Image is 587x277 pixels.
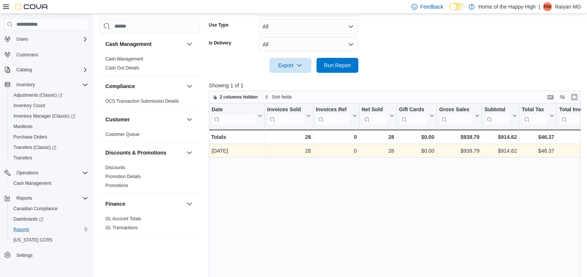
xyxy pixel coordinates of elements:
button: Cash Management [105,40,183,48]
span: Customers [13,50,88,59]
button: Gift Cards [399,106,434,125]
div: $46.37 [522,133,554,141]
a: Discounts [105,165,125,170]
a: Dashboards [10,215,46,224]
div: Gross Sales [439,106,473,125]
a: Manifests [10,122,35,131]
span: Inventory Count [10,101,88,110]
div: Cash Management [99,55,200,75]
div: Date [211,106,256,125]
div: 28 [362,146,394,155]
button: [US_STATE] CCRS [7,235,91,245]
a: Adjustments (Classic) [10,91,65,100]
a: Customer Queue [105,132,139,137]
button: Compliance [105,83,183,90]
span: Washington CCRS [10,236,88,245]
div: Net Sold [361,106,388,125]
span: Cash Management [105,56,143,62]
button: Keyboard shortcuts [546,93,555,102]
a: Inventory Manager (Classic) [10,112,78,121]
button: Enter fullscreen [570,93,579,102]
span: Discounts [105,165,125,171]
button: Users [13,35,31,44]
button: All [258,37,358,52]
div: Gift Cards [399,106,428,113]
span: Reports [13,227,29,233]
button: Inventory [1,80,91,90]
div: 0 [316,133,356,141]
button: Invoices Sold [267,106,311,125]
span: Cash Management [13,180,51,186]
button: Customers [1,49,91,60]
h3: Cash Management [105,40,152,48]
span: Reports [10,225,88,234]
span: Export [274,58,307,73]
div: Subtotal [484,106,511,125]
h3: Finance [105,200,125,208]
button: Operations [1,168,91,178]
span: Inventory [13,80,88,89]
button: Sort fields [262,93,295,102]
span: Customers [16,52,38,58]
button: Transfers [7,153,91,163]
div: Invoices Sold [267,106,305,113]
a: Dashboards [7,214,91,224]
p: Home of the Happy High [478,2,535,11]
button: Customer [185,115,194,124]
button: All [258,19,358,34]
a: [US_STATE] CCRS [10,236,55,245]
div: Totals [211,133,262,141]
button: Settings [1,250,91,261]
button: Run Report [316,58,358,73]
p: Showing 1 of 1 [209,82,584,89]
a: Canadian Compliance [10,204,61,213]
span: Manifests [13,124,33,130]
span: Inventory [16,82,35,88]
div: Invoices Ref [316,106,350,125]
a: Settings [13,251,35,260]
div: Gross Sales [439,106,473,113]
div: Date [211,106,256,113]
label: Use Type [209,22,228,28]
button: Customer [105,116,183,123]
span: Settings [16,252,33,258]
div: Net Sold [361,106,388,113]
a: Customers [13,50,41,59]
button: Net Sold [361,106,394,125]
div: Subtotal [484,106,511,113]
button: Purchase Orders [7,132,91,142]
img: Cova [15,3,49,10]
button: Catalog [1,65,91,75]
span: Customer Queue [105,131,139,137]
span: Settings [13,250,88,260]
span: Run Report [324,62,351,69]
div: $46.37 [522,146,554,155]
span: Users [13,35,88,44]
button: Inventory [13,80,38,89]
button: Reports [13,194,35,203]
button: Catalog [13,65,35,74]
div: Total Tax [522,106,548,125]
button: Date [211,106,262,125]
button: Cash Management [7,178,91,189]
span: Catalog [13,65,88,74]
p: Raiyan MG [555,2,581,11]
div: Customer [99,130,200,142]
button: Finance [105,200,183,208]
span: Dashboards [10,215,88,224]
span: Adjustments (Classic) [13,92,62,98]
span: Purchase Orders [13,134,47,140]
a: Purchase Orders [10,133,50,141]
a: Cash Out Details [105,65,139,71]
span: Transfers (Classic) [10,143,88,152]
h3: Discounts & Promotions [105,149,166,156]
button: Cash Management [185,40,194,49]
div: $938.79 [439,133,479,141]
span: Operations [16,170,38,176]
div: Raiyan MG [543,2,552,11]
a: GL Transactions [105,225,138,230]
span: 2 columns hidden [220,94,258,100]
a: Transfers (Classic) [7,142,91,153]
div: 28 [267,146,311,155]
